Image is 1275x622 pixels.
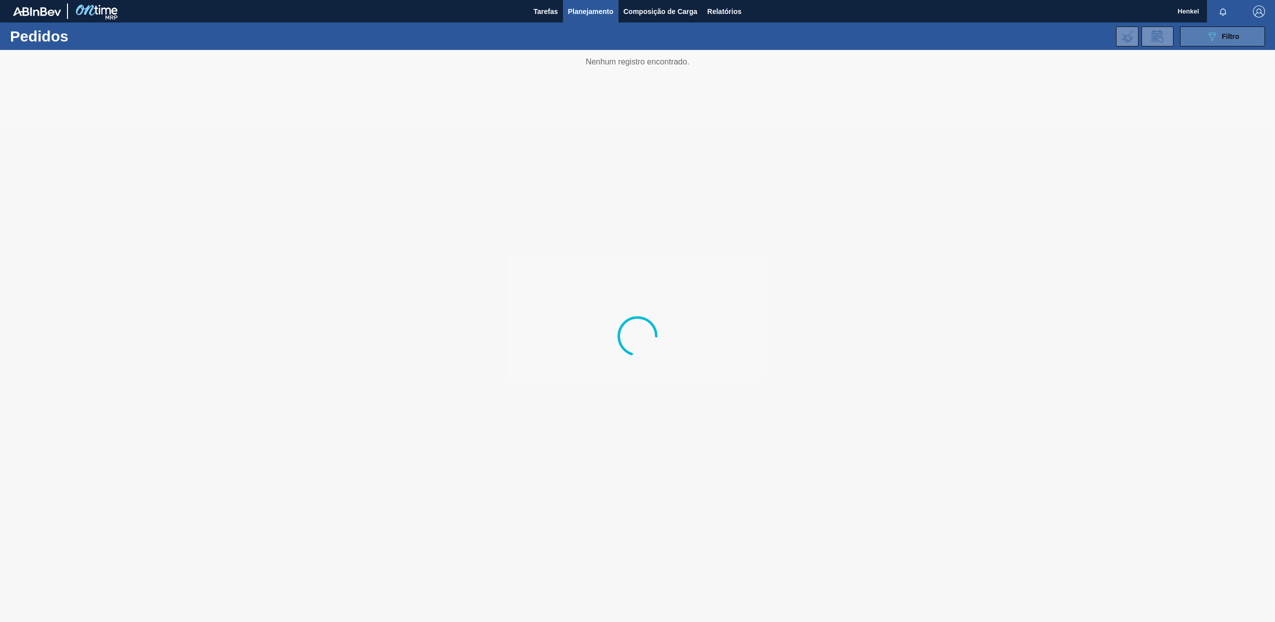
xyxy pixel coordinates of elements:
[623,5,697,17] span: Composição de Carga
[1222,32,1239,40] span: Filtro
[707,5,741,17] span: Relatórios
[10,30,165,42] h1: Pedidos
[1180,26,1265,46] button: Filtro
[1116,26,1138,46] div: Importar Negociações dos Pedidos
[533,5,558,17] span: Tarefas
[13,7,61,16] img: TNhmsLtSVTkK8tSr43FrP2fwEKptu5GPRR3wAAAABJRU5ErkJggg==
[1141,26,1173,46] div: Solicitação de Revisão de Pedidos
[568,5,613,17] span: Planejamento
[1207,4,1239,18] button: Notificações
[1253,5,1265,17] img: Logout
